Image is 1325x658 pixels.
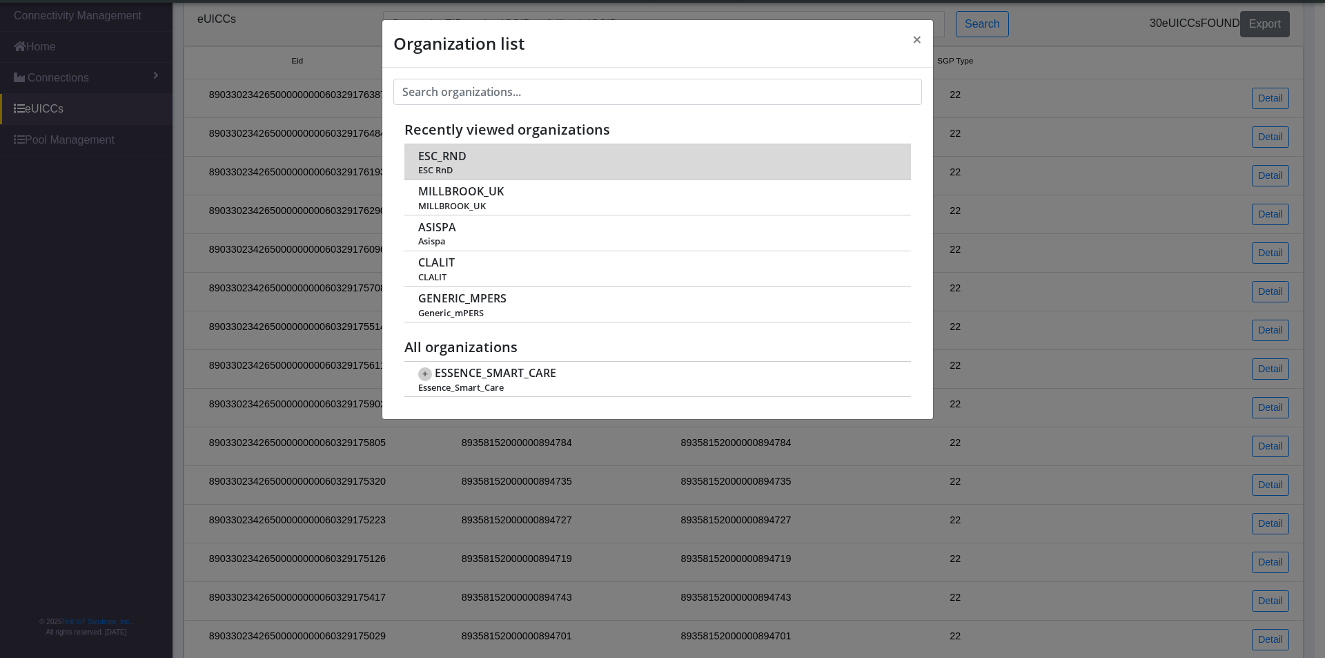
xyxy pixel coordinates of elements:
span: ESC_RND [418,150,467,163]
span: ASISPA [418,221,456,234]
span: Generic_mPERS [418,308,896,318]
span: + [418,367,432,381]
h4: Organization list [393,31,524,56]
span: CLALIT [418,272,896,282]
span: ESC RnD [418,165,896,175]
span: Essence_Smart_Care [418,383,896,393]
span: Asispa [418,236,896,246]
input: Search organizations... [393,79,922,105]
span: MILLBROOK_UK [418,201,896,211]
span: × [912,28,922,50]
span: CLALIT [418,256,455,269]
span: GENERIC_MPERS [418,292,507,305]
span: ESSENCE_SMART_CARE [435,367,556,380]
span: MILLBROOK_UK [418,185,504,198]
h5: Recently viewed organizations [404,122,911,138]
h5: All organizations [404,339,911,356]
